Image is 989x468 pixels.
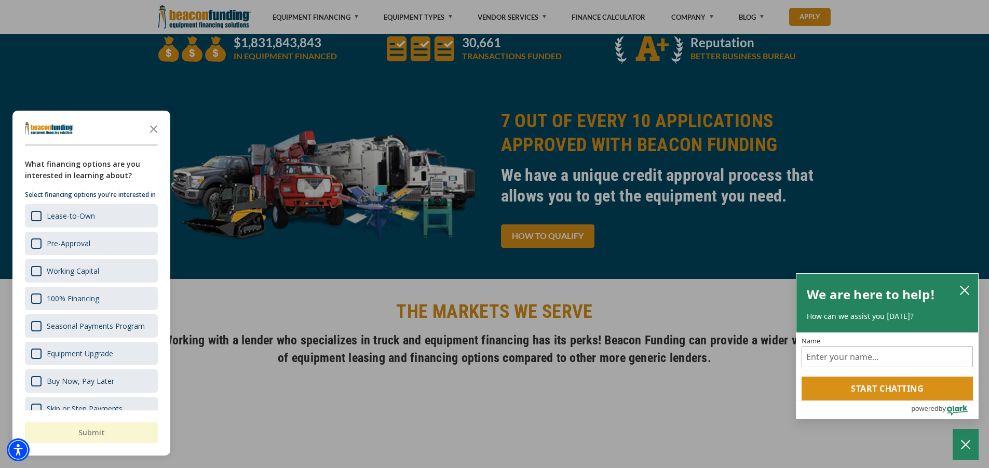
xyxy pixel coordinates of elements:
div: Seasonal Payments Program [25,314,158,338]
div: Buy Now, Pay Later [47,376,114,386]
div: olark chatbox [796,273,979,420]
div: Buy Now, Pay Later [25,369,158,393]
h2: We are here to help! [807,284,935,305]
div: Equipment Upgrade [25,342,158,365]
button: Close the survey [143,118,164,139]
div: Working Capital [25,259,158,283]
div: Seasonal Payments Program [47,321,145,331]
div: Survey [12,111,170,456]
div: Lease-to-Own [47,211,95,221]
button: Submit [25,422,158,443]
div: Lease-to-Own [25,204,158,228]
img: Company logo [25,122,74,135]
div: 100% Financing [25,287,158,310]
div: Skip or Step Payments [25,397,158,420]
button: Start chatting [802,377,973,400]
div: Accessibility Menu [7,438,30,461]
button: close chatbox [956,283,973,297]
div: Working Capital [47,266,99,276]
span: powered [911,402,938,415]
a: Powered by Olark [911,401,978,419]
div: Equipment Upgrade [47,349,113,358]
p: Select financing options you're interested in [25,190,158,200]
div: 100% Financing [47,293,99,303]
div: What financing options are you interested in learning about? [25,158,158,181]
input: Name [802,346,973,367]
button: Close Chatbox [953,429,979,460]
p: How can we assist you [DATE]? [807,311,968,322]
div: Skip or Step Payments [47,404,123,413]
label: Name [802,338,973,344]
div: Pre-Approval [25,232,158,255]
div: Pre-Approval [47,238,90,248]
span: by [939,402,946,415]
